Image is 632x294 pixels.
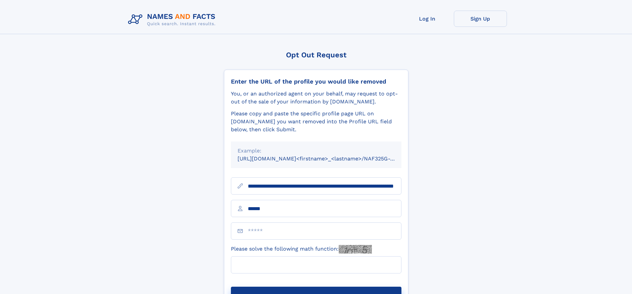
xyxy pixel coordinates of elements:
div: Enter the URL of the profile you would like removed [231,78,401,85]
a: Log In [401,11,454,27]
img: Logo Names and Facts [125,11,221,29]
label: Please solve the following math function: [231,245,372,254]
div: Please copy and paste the specific profile page URL on [DOMAIN_NAME] you want removed into the Pr... [231,110,401,134]
small: [URL][DOMAIN_NAME]<firstname>_<lastname>/NAF325G-xxxxxxxx [238,155,414,162]
a: Sign Up [454,11,507,27]
div: Opt Out Request [224,51,408,59]
div: Example: [238,147,395,155]
div: You, or an authorized agent on your behalf, may request to opt-out of the sale of your informatio... [231,90,401,106]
